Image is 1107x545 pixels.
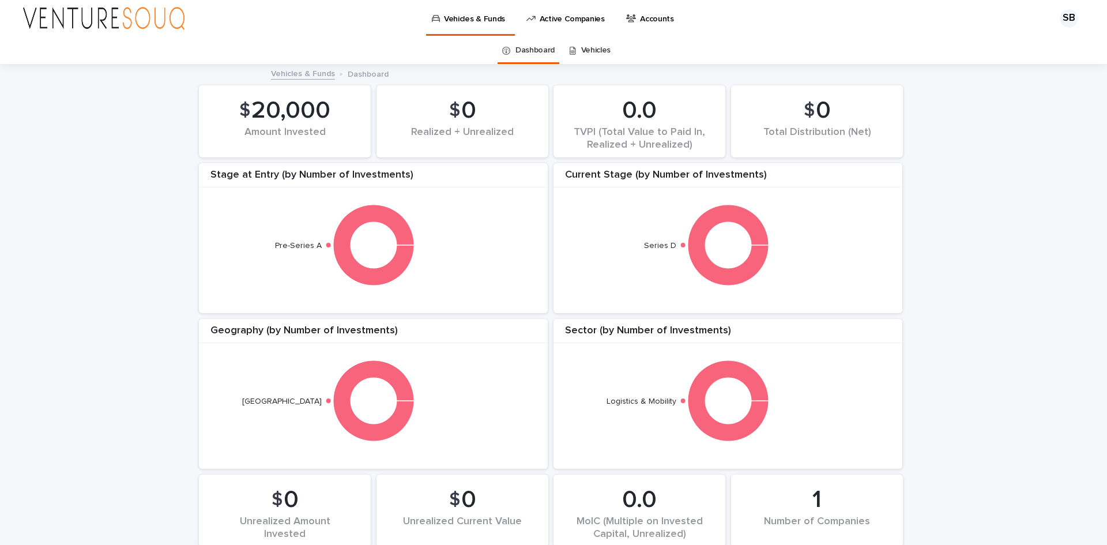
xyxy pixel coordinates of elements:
a: Vehicles & Funds [271,66,335,80]
p: Dashboard [348,67,389,80]
span: 0 [461,486,476,514]
div: 1 [751,486,883,514]
span: $ [239,100,250,122]
div: Sector (by Number of Investments) [553,325,902,344]
span: $ [449,489,460,511]
a: Vehicles [581,37,611,64]
div: Number of Companies [751,516,883,540]
div: SB [1060,9,1078,28]
img: 3elEJekzRomsFYAsX215 [23,7,184,30]
span: $ [449,100,460,122]
div: Unrealized Current Value [396,516,529,540]
div: Geography (by Number of Investments) [199,325,548,344]
div: MoIC (Multiple on Invested Capital, Unrealized) [573,516,706,540]
span: 0 [284,486,299,514]
div: Total Distribution (Net) [751,126,883,151]
span: $ [272,489,283,511]
div: 0.0 [573,486,706,514]
a: Dashboard [515,37,555,64]
div: Unrealized Amount Invested [219,516,351,540]
div: TVPI (Total Value to Paid In, Realized + Unrealized) [573,126,706,151]
div: Amount Invested [219,126,351,151]
div: 0.0 [573,96,706,125]
div: Current Stage (by Number of Investments) [553,169,902,188]
div: Stage at Entry (by Number of Investments) [199,169,548,188]
span: 0 [461,96,476,125]
text: Series D [644,242,676,250]
text: Pre-Series A [275,242,322,250]
text: [GEOGRAPHIC_DATA] [242,397,322,405]
span: 0 [816,96,831,125]
span: 20,000 [251,96,330,125]
div: Realized + Unrealized [396,126,529,151]
text: Logistics & Mobility [607,397,676,405]
span: $ [804,100,815,122]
